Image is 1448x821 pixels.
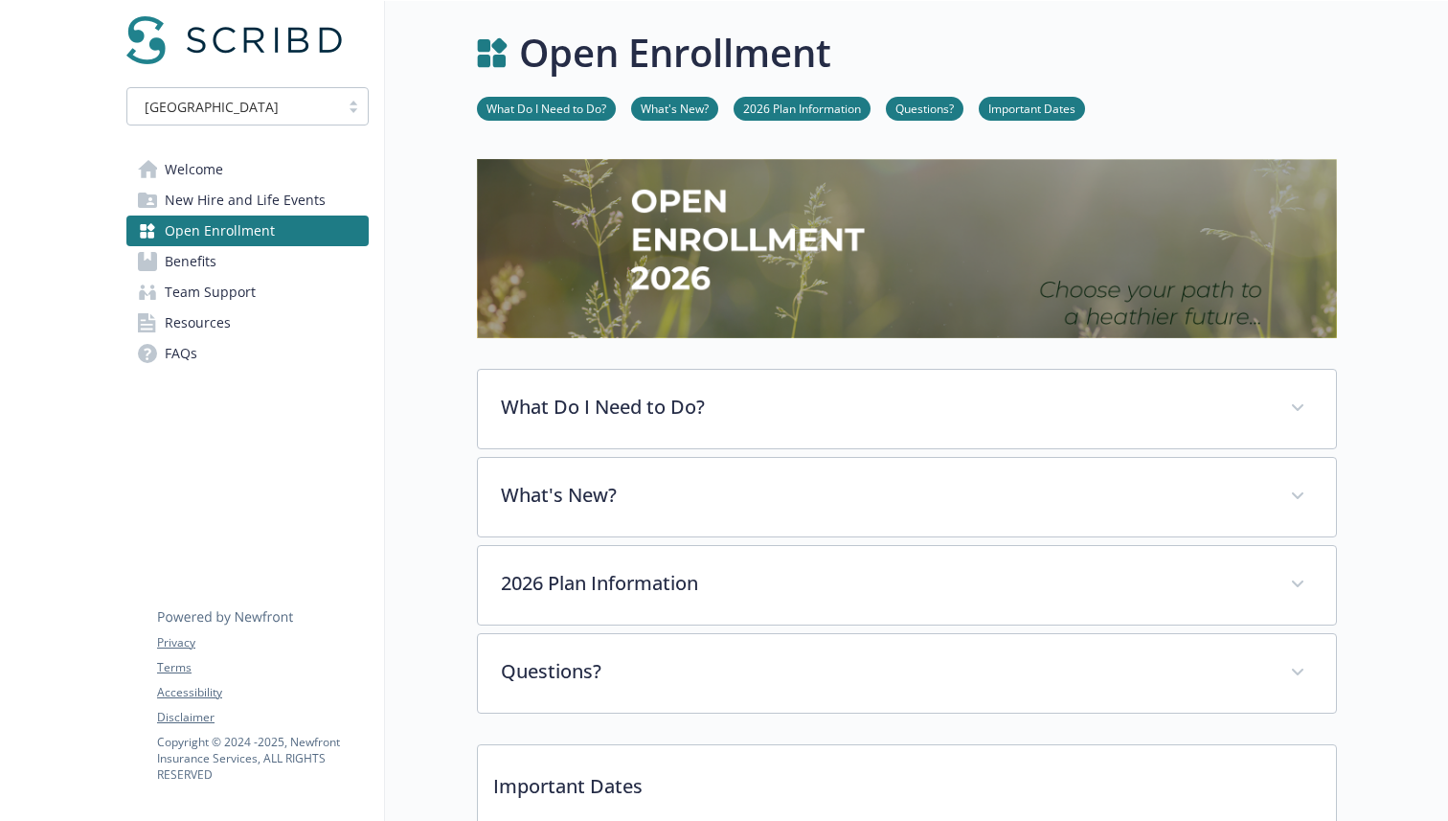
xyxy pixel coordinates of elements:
[501,481,1267,510] p: What's New?
[477,99,616,117] a: What Do I Need to Do?
[126,185,369,216] a: New Hire and Life Events
[165,216,275,246] span: Open Enrollment
[478,745,1336,816] p: Important Dates
[157,659,368,676] a: Terms
[501,569,1267,598] p: 2026 Plan Information
[157,634,368,651] a: Privacy
[886,99,963,117] a: Questions?
[979,99,1085,117] a: Important Dates
[477,159,1337,338] img: open enrollment page banner
[145,97,279,117] span: [GEOGRAPHIC_DATA]
[126,277,369,308] a: Team Support
[478,370,1336,448] div: What Do I Need to Do?
[478,634,1336,713] div: Questions?
[501,657,1267,686] p: Questions?
[126,246,369,277] a: Benefits
[157,734,368,783] p: Copyright © 2024 - 2025 , Newfront Insurance Services, ALL RIGHTS RESERVED
[478,546,1336,625] div: 2026 Plan Information
[165,308,231,338] span: Resources
[519,24,831,81] h1: Open Enrollment
[631,99,718,117] a: What's New?
[157,684,368,701] a: Accessibility
[734,99,871,117] a: 2026 Plan Information
[157,709,368,726] a: Disclaimer
[501,393,1267,422] p: What Do I Need to Do?
[478,458,1336,536] div: What's New?
[165,338,197,369] span: FAQs
[126,308,369,338] a: Resources
[126,338,369,369] a: FAQs
[165,154,223,185] span: Welcome
[165,277,256,308] span: Team Support
[126,216,369,246] a: Open Enrollment
[165,246,216,277] span: Benefits
[165,185,326,216] span: New Hire and Life Events
[126,154,369,185] a: Welcome
[137,97,329,117] span: [GEOGRAPHIC_DATA]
